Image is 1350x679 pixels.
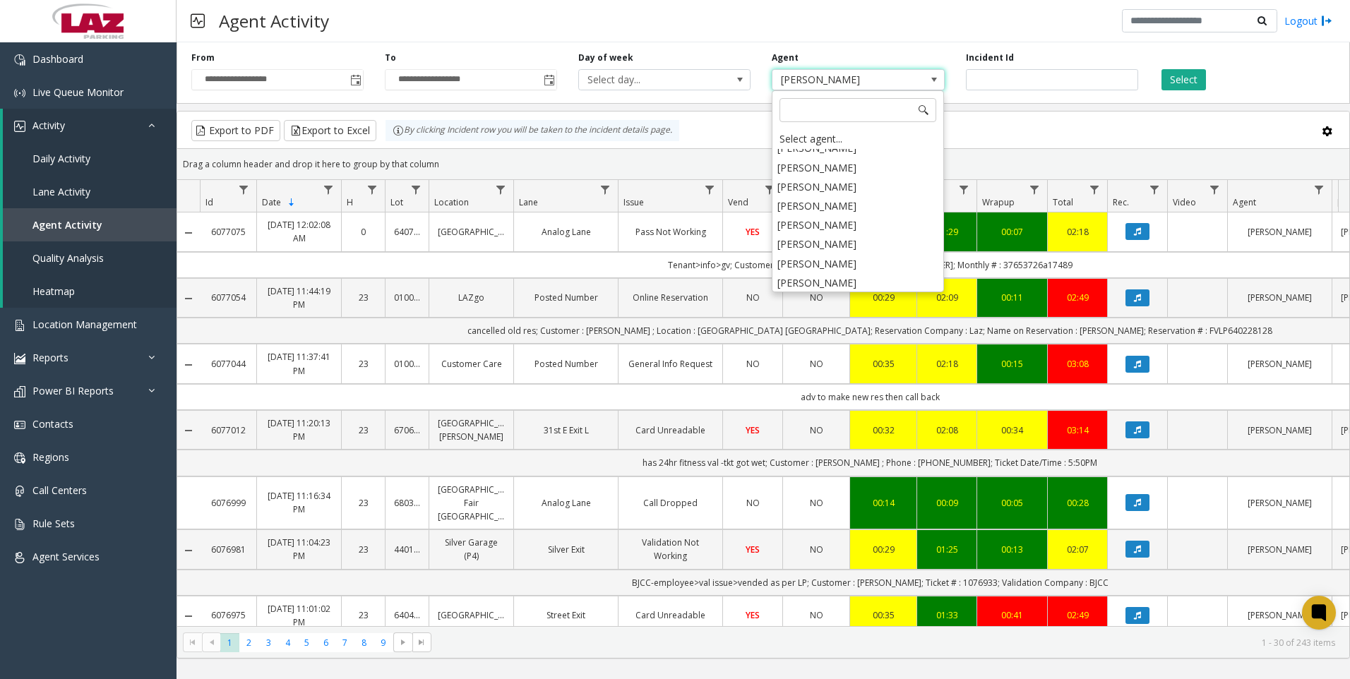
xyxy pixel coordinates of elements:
div: 00:29 [859,291,908,304]
span: YES [746,609,760,621]
a: Silver Garage (P4) [438,536,505,563]
a: 6077075 [208,225,248,239]
a: YES [731,543,774,556]
a: 440104 [394,543,420,556]
a: 01:33 [926,608,968,622]
label: Day of week [578,52,633,64]
span: Contacts [32,417,73,431]
a: NO [731,357,774,371]
div: 00:14 [859,496,908,510]
span: Regions [32,450,69,464]
a: [DATE] 11:44:19 PM [265,284,333,311]
a: NO [731,291,774,304]
div: Drag a column header and drop it here to group by that column [177,152,1349,176]
img: 'icon' [14,88,25,99]
span: Page 1 [220,633,239,652]
a: 31st E Exit L [522,423,609,437]
a: Vend Filter Menu [760,180,779,199]
div: 00:28 [1056,496,1099,510]
a: 23 [350,357,376,371]
label: Incident Id [966,52,1014,64]
div: 01:29 [926,225,968,239]
img: 'icon' [14,419,25,431]
a: [PERSON_NAME] [1236,423,1323,437]
span: Page 5 [297,633,316,652]
a: Location Filter Menu [491,180,510,199]
a: Call Dropped [627,496,714,510]
span: Page 4 [278,633,297,652]
div: 02:49 [1056,608,1099,622]
a: 00:07 [986,225,1039,239]
span: Toggle popup [347,70,363,90]
a: NO [792,423,841,437]
span: YES [746,543,760,555]
span: Live Queue Monitor [32,85,124,99]
span: Agent Activity [32,218,102,232]
div: 01:25 [926,543,968,556]
img: logout [1321,13,1332,28]
a: Card Unreadable [627,423,714,437]
span: Activity [32,119,65,132]
a: [GEOGRAPHIC_DATA] Fair [GEOGRAPHIC_DATA] [438,483,505,524]
a: 00:29 [859,543,908,556]
span: Select day... [579,70,716,90]
li: [PERSON_NAME] [774,254,942,273]
a: 0 [350,225,376,239]
li: [PERSON_NAME] [774,273,942,292]
a: Customer Care [438,357,505,371]
a: 00:13 [986,543,1039,556]
a: 00:41 [986,608,1039,622]
a: 670657 [394,423,420,437]
a: YES [731,608,774,622]
span: Agent Services [32,550,100,563]
a: LAZgo [438,291,505,304]
a: 00:09 [926,496,968,510]
div: 02:18 [1056,225,1099,239]
a: General Info Request [627,357,714,371]
div: 02:18 [926,357,968,371]
a: 6077044 [208,357,248,371]
a: Card Unreadable [627,608,714,622]
a: [GEOGRAPHIC_DATA] [438,608,505,622]
a: [PERSON_NAME] [1236,225,1323,239]
span: Page 9 [374,633,393,652]
span: Lane Activity [32,185,90,198]
div: 00:32 [859,423,908,437]
a: Lot Filter Menu [407,180,426,199]
a: Posted Number [522,291,609,304]
a: [PERSON_NAME] [1236,496,1323,510]
a: [PERSON_NAME] [1236,608,1323,622]
label: To [385,52,396,64]
span: NO [746,497,760,509]
a: Agent Activity [3,208,177,241]
a: H Filter Menu [363,180,382,199]
li: [PERSON_NAME] [774,177,942,196]
a: 640792 [394,225,420,239]
span: Agent [1233,196,1256,208]
a: NO [792,357,841,371]
a: Date Filter Menu [319,180,338,199]
a: 640455 [394,608,420,622]
a: 00:15 [986,357,1039,371]
span: Location Management [32,318,137,331]
span: Go to the next page [393,632,412,652]
span: Id [205,196,213,208]
span: Location [434,196,469,208]
a: [GEOGRAPHIC_DATA][PERSON_NAME] [438,416,505,443]
h3: Agent Activity [212,4,336,38]
span: H [347,196,353,208]
a: 00:05 [986,496,1039,510]
a: Street Exit [522,608,609,622]
span: Page 2 [239,633,258,652]
div: 02:49 [1056,291,1099,304]
a: Daily Activity [3,142,177,175]
a: Posted Number [522,357,609,371]
span: Issue [623,196,644,208]
span: Wrapup [982,196,1015,208]
span: NO [746,292,760,304]
span: Page 8 [354,633,374,652]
